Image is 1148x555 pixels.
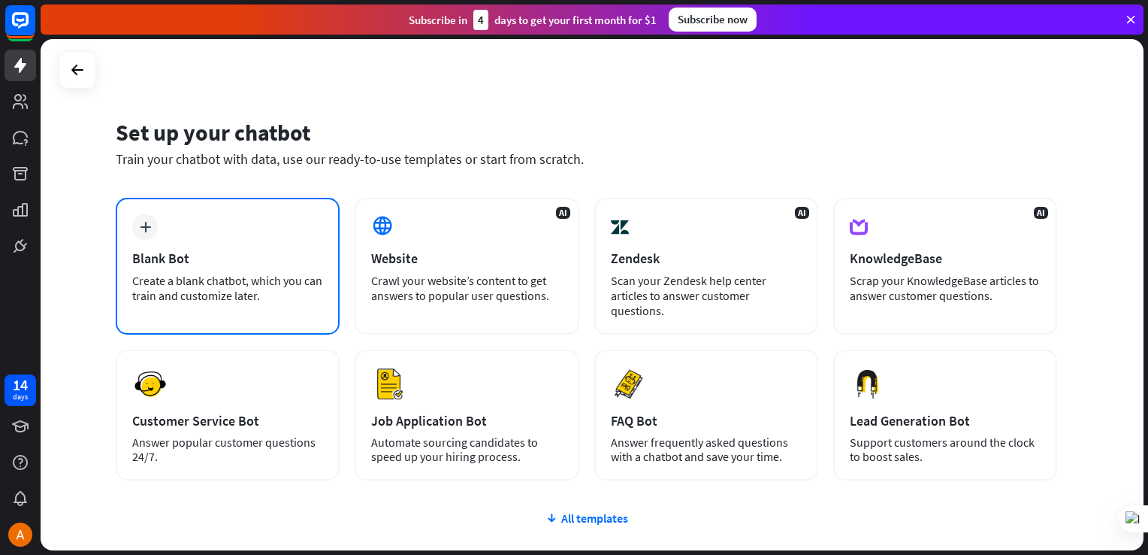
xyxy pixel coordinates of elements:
[1034,207,1048,219] span: AI
[371,273,562,303] div: Crawl your website’s content to get answers to popular user questions.
[116,511,1057,526] div: All templates
[371,412,562,429] div: Job Application Bot
[611,250,802,267] div: Zendesk
[556,207,570,219] span: AI
[669,8,757,32] div: Subscribe now
[13,392,28,402] div: days
[13,378,28,392] div: 14
[611,412,802,429] div: FAQ Bot
[850,412,1041,429] div: Lead Generation Bot
[473,10,488,30] div: 4
[132,273,323,303] div: Create a blank chatbot, which you can train and customize later.
[12,6,57,51] button: Open LiveChat chat widget
[795,207,809,219] span: AI
[409,10,657,30] div: Subscribe in days to get your first month for $1
[132,250,323,267] div: Blank Bot
[371,250,562,267] div: Website
[611,435,802,464] div: Answer frequently asked questions with a chatbot and save your time.
[850,250,1041,267] div: KnowledgeBase
[140,222,151,232] i: plus
[850,273,1041,303] div: Scrap your KnowledgeBase articles to answer customer questions.
[5,375,36,406] a: 14 days
[116,118,1057,147] div: Set up your chatbot
[850,435,1041,464] div: Support customers around the clock to boost sales.
[611,273,802,318] div: Scan your Zendesk help center articles to answer customer questions.
[132,435,323,464] div: Answer popular customer questions 24/7.
[371,435,562,464] div: Automate sourcing candidates to speed up your hiring process.
[132,412,323,429] div: Customer Service Bot
[116,150,1057,168] div: Train your chatbot with data, use our ready-to-use templates or start from scratch.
